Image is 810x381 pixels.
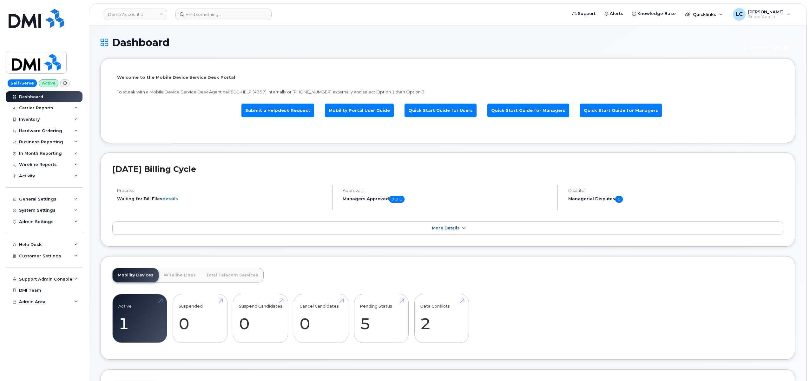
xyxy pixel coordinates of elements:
[343,196,552,203] h5: Managers Approved
[112,164,783,174] h2: [DATE] Billing Cycle
[325,104,394,117] a: Mobility Portal User Guide
[568,188,783,193] h4: Disputes
[118,297,161,339] a: Active 1
[162,196,178,201] a: details
[405,104,477,117] a: Quick Start Guide for Users
[117,89,779,95] p: To speak with a Mobile Device Service Desk Agent call 811-HELP (4357) internally or [PHONE_NUMBER...
[117,188,326,193] h4: Process
[420,297,463,339] a: Data Conflicts 2
[343,188,552,193] h4: Approvals
[101,37,735,48] h1: Dashboard
[580,104,662,117] a: Quick Start Guide for Managers
[615,196,623,203] span: 0
[487,104,569,117] a: Quick Start Guide for Managers
[179,297,221,339] a: Suspended 0
[389,196,405,203] span: 0 of 1
[432,226,460,230] span: More Details
[241,104,314,117] a: Submit a Helpdesk Request
[300,297,342,339] a: Cancel Candidates 0
[568,196,783,203] h5: Managerial Disputes
[159,268,201,282] a: Wireline Lines
[117,196,326,202] li: Waiting for Bill Files
[360,297,403,339] a: Pending Status 5
[117,74,779,80] p: Welcome to the Mobile Device Service Desk Portal
[113,268,159,282] a: Mobility Devices
[239,297,282,339] a: Suspend Candidates 0
[201,268,263,282] a: Total Telecom Services
[738,42,795,53] button: Customer Card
